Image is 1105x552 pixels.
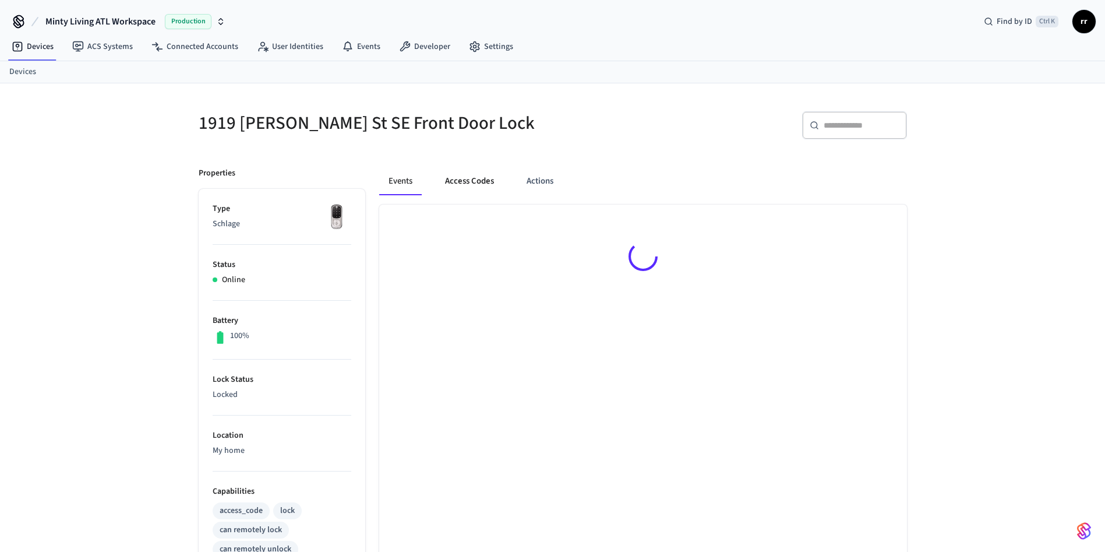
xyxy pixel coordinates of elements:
[213,315,351,327] p: Battery
[220,524,282,536] div: can remotely lock
[213,259,351,271] p: Status
[213,445,351,457] p: My home
[222,274,245,286] p: Online
[213,430,351,442] p: Location
[390,36,460,57] a: Developer
[220,505,263,517] div: access_code
[379,167,422,195] button: Events
[213,218,351,230] p: Schlage
[199,111,546,135] h5: 1919 [PERSON_NAME] St SE Front Door Lock
[45,15,156,29] span: Minty Living ATL Workspace
[1074,11,1095,32] span: rr
[213,486,351,498] p: Capabilities
[2,36,63,57] a: Devices
[1036,16,1058,27] span: Ctrl K
[280,505,295,517] div: lock
[165,14,211,29] span: Production
[517,167,563,195] button: Actions
[997,16,1032,27] span: Find by ID
[1077,522,1091,540] img: SeamLogoGradient.69752ec5.svg
[213,374,351,386] p: Lock Status
[213,389,351,401] p: Locked
[322,203,351,232] img: Yale Assure Touchscreen Wifi Smart Lock, Satin Nickel, Front
[436,167,503,195] button: Access Codes
[975,11,1068,32] div: Find by IDCtrl K
[199,167,235,180] p: Properties
[379,167,907,195] div: ant example
[9,66,36,78] a: Devices
[142,36,248,57] a: Connected Accounts
[63,36,142,57] a: ACS Systems
[333,36,390,57] a: Events
[460,36,523,57] a: Settings
[213,203,351,215] p: Type
[230,330,249,342] p: 100%
[1072,10,1096,33] button: rr
[248,36,333,57] a: User Identities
